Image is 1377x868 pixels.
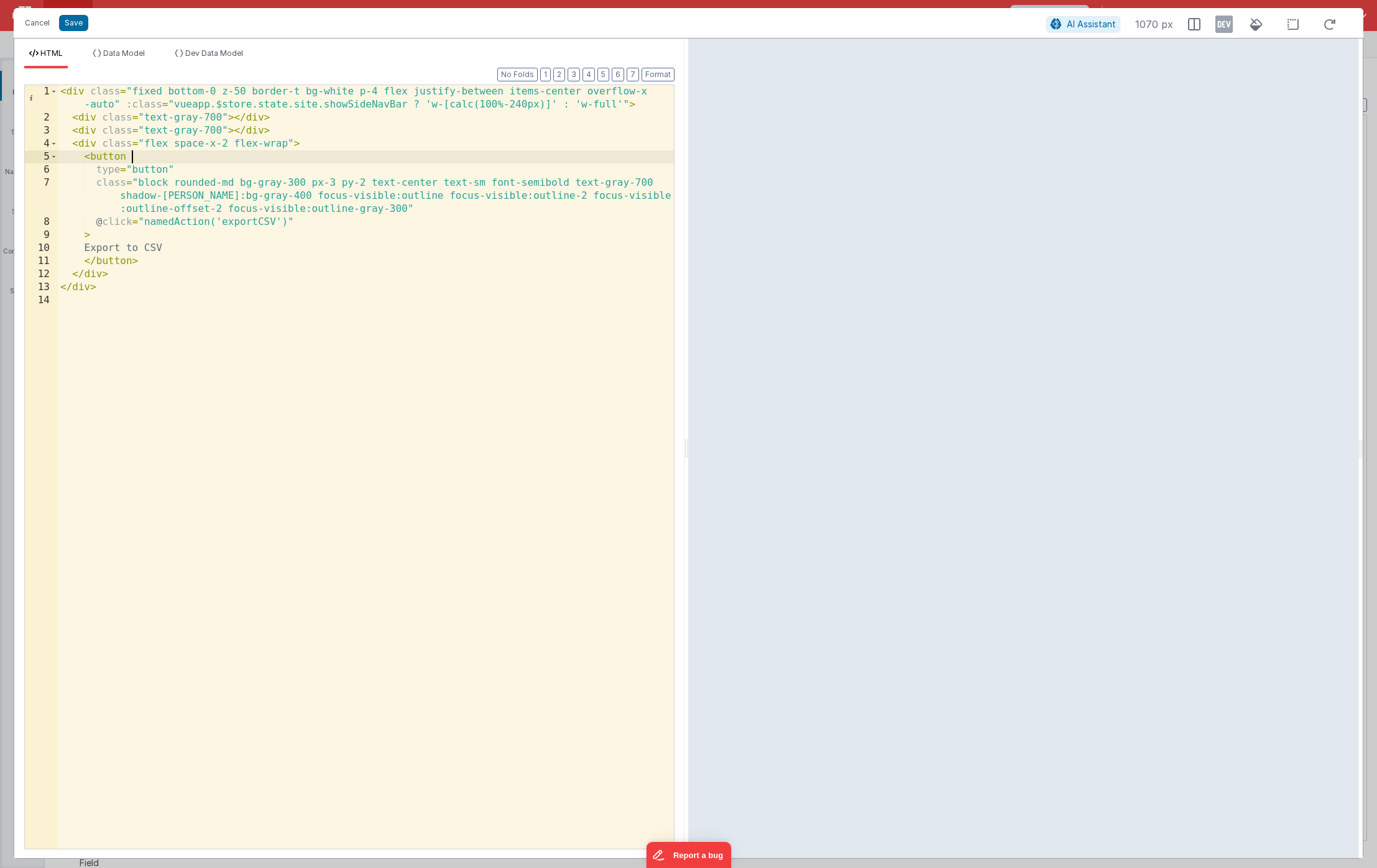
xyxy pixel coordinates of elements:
button: Format [642,68,675,81]
div: 8 [25,216,58,229]
div: 6 [25,163,58,176]
div: 1 [25,85,58,111]
div: 7 [25,176,58,216]
span: Dev Data Model [185,48,243,58]
button: 3 [568,68,580,81]
button: 2 [553,68,565,81]
div: 13 [25,281,58,294]
span: HTML [40,48,63,58]
div: 10 [25,242,58,255]
div: 9 [25,229,58,242]
span: AI Assistant [1067,19,1116,29]
button: 1 [540,68,551,81]
button: 4 [583,68,595,81]
div: 14 [25,294,58,307]
iframe: Marker.io feedback button [646,842,731,868]
div: 11 [25,255,58,268]
div: 12 [25,268,58,281]
button: AI Assistant [1046,16,1120,32]
button: Cancel [19,14,56,32]
div: 4 [25,137,58,150]
button: Save [59,15,88,31]
span: Data Model [103,48,145,58]
div: 5 [25,150,58,163]
button: No Folds [497,68,538,81]
div: 3 [25,124,58,137]
div: 2 [25,111,58,124]
button: 7 [627,68,639,81]
button: 6 [612,68,624,81]
span: 1070 px [1135,17,1173,32]
button: 5 [597,68,609,81]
